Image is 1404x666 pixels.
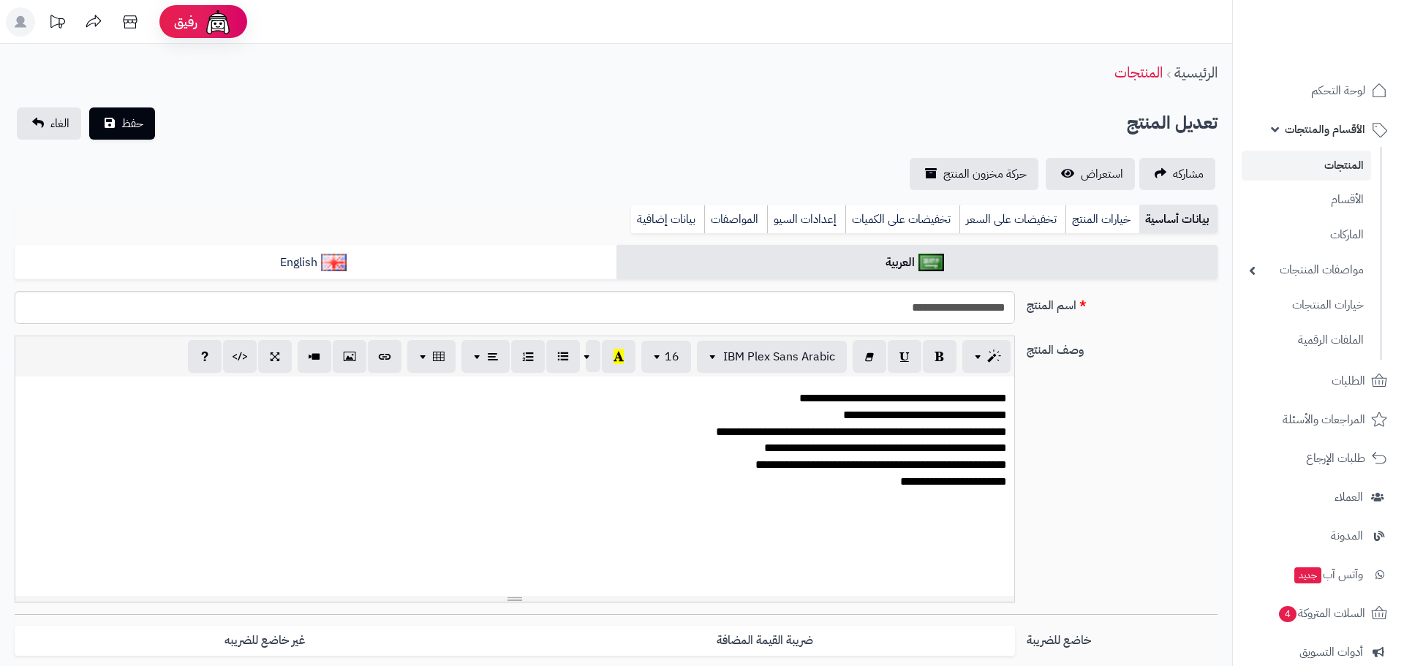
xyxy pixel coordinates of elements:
span: استعراض [1081,165,1123,183]
span: 16 [665,348,679,366]
a: حركة مخزون المنتج [910,158,1038,190]
span: الطلبات [1332,371,1365,391]
span: 4 [1279,605,1297,621]
span: حفظ [121,115,143,132]
a: الرئيسية [1174,61,1218,83]
a: لوحة التحكم [1242,73,1395,108]
img: ai-face.png [203,7,233,37]
a: العملاء [1242,480,1395,515]
span: IBM Plex Sans Arabic [723,348,835,366]
img: logo-2.png [1305,34,1390,65]
label: غير خاضع للضريبه [15,626,515,656]
span: جديد [1294,567,1321,583]
label: ضريبة القيمة المضافة [515,626,1015,656]
button: حفظ [89,107,155,140]
span: العملاء [1335,487,1363,507]
a: إعدادات السيو [767,205,845,234]
a: الطلبات [1242,363,1395,398]
span: المدونة [1331,526,1363,546]
label: وصف المنتج [1021,336,1223,359]
a: المواصفات [704,205,767,234]
span: مشاركه [1173,165,1204,183]
a: تخفيضات على السعر [959,205,1065,234]
span: طلبات الإرجاع [1306,448,1365,469]
a: طلبات الإرجاع [1242,441,1395,476]
a: مشاركه [1139,158,1215,190]
span: الغاء [50,115,69,132]
a: خيارات المنتجات [1242,290,1371,321]
a: خيارات المنتج [1065,205,1139,234]
a: وآتس آبجديد [1242,557,1395,592]
a: الأقسام [1242,184,1371,216]
img: العربية [918,254,944,271]
a: الغاء [17,107,81,140]
a: الماركات [1242,219,1371,251]
span: السلات المتروكة [1277,603,1365,624]
span: وآتس آب [1293,564,1363,585]
a: تحديثات المنصة [39,7,75,40]
button: IBM Plex Sans Arabic [697,341,847,373]
a: English [15,245,616,281]
span: رفيق [174,13,197,31]
a: استعراض [1046,158,1135,190]
a: السلات المتروكة4 [1242,596,1395,631]
a: بيانات أساسية [1139,205,1218,234]
span: لوحة التحكم [1311,80,1365,101]
a: المنتجات [1242,151,1371,181]
span: حركة مخزون المنتج [943,165,1027,183]
a: مواصفات المنتجات [1242,254,1371,286]
span: أدوات التسويق [1299,642,1363,662]
a: المدونة [1242,518,1395,553]
a: العربية [616,245,1218,281]
img: English [321,254,347,271]
button: 16 [641,341,691,373]
a: بيانات إضافية [631,205,704,234]
span: المراجعات والأسئلة [1283,409,1365,430]
a: تخفيضات على الكميات [845,205,959,234]
a: الملفات الرقمية [1242,325,1371,356]
a: المراجعات والأسئلة [1242,402,1395,437]
span: الأقسام والمنتجات [1285,119,1365,140]
a: المنتجات [1114,61,1163,83]
label: خاضع للضريبة [1021,626,1223,649]
h2: تعديل المنتج [1127,108,1218,138]
label: اسم المنتج [1021,291,1223,314]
